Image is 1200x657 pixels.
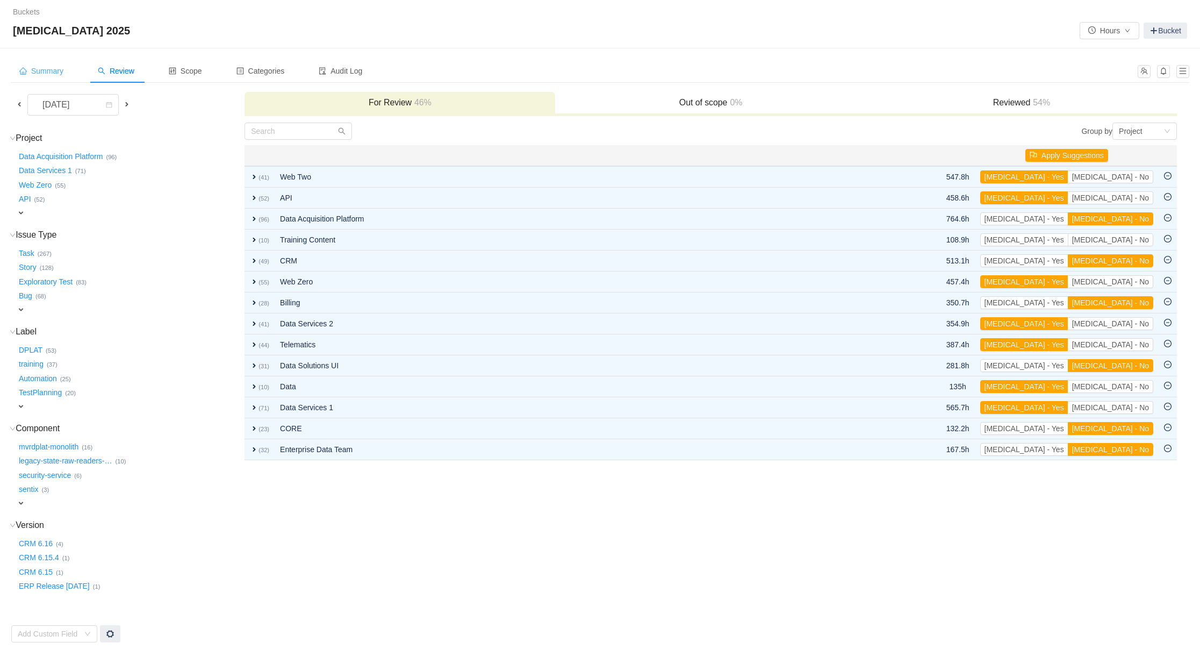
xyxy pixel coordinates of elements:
button: Bug [17,288,35,305]
i: icon: minus-circle [1164,235,1172,242]
button: icon: menu [1176,65,1189,78]
span: expand [250,340,258,349]
div: Add Custom Field [18,629,79,639]
small: (44) [258,342,269,348]
td: 135h [941,376,975,397]
button: [MEDICAL_DATA] - Yes [980,254,1068,267]
i: icon: profile [236,67,244,75]
small: (10) [116,458,126,465]
div: [DATE] [34,95,80,115]
button: CRM 6.16 [17,535,56,552]
button: [MEDICAL_DATA] - No [1068,233,1153,246]
small: (71) [258,405,269,411]
span: Audit Log [319,67,362,75]
td: 547.8h [941,166,975,188]
small: (41) [258,174,269,181]
span: expand [250,215,258,223]
span: Categories [236,67,285,75]
td: 458.6h [941,188,975,209]
span: Summary [19,67,63,75]
td: Data Acquisition Platform [275,209,873,230]
button: [MEDICAL_DATA] - Yes [980,170,1068,183]
i: icon: minus-circle [1164,340,1172,347]
button: [MEDICAL_DATA] - Yes [980,275,1068,288]
i: icon: minus-circle [1164,382,1172,389]
small: (4) [56,541,63,547]
td: 167.5h [941,439,975,460]
button: sentix [17,481,42,498]
button: Task [17,245,38,262]
td: Enterprise Data Team [275,439,873,460]
i: icon: minus-circle [1164,277,1172,284]
span: Scope [169,67,202,75]
small: (96) [258,216,269,223]
i: icon: minus-circle [1164,214,1172,222]
button: [MEDICAL_DATA] - Yes [980,359,1068,372]
span: expand [250,382,258,391]
div: Project [1119,123,1142,139]
span: expand [17,305,25,314]
button: Data Services 1 [17,162,75,180]
button: [MEDICAL_DATA] - Yes [980,401,1068,414]
td: Telematics [275,334,873,355]
button: DPLAT [17,341,46,359]
i: icon: down [10,426,16,432]
td: 281.8h [941,355,975,376]
i: icon: minus-circle [1164,424,1172,431]
small: (32) [258,447,269,453]
small: (31) [258,363,269,369]
h3: Project [17,133,243,144]
span: 0% [727,98,742,107]
i: icon: minus-circle [1164,361,1172,368]
span: expand [250,403,258,412]
td: 513.1h [941,251,975,272]
td: 350.7h [941,292,975,313]
button: [MEDICAL_DATA] - Yes [980,296,1068,309]
td: Data Services 1 [275,397,873,418]
small: (41) [258,321,269,327]
td: 565.7h [941,397,975,418]
small: (83) [76,279,87,285]
i: icon: down [1164,128,1170,135]
button: Data Acquisition Platform [17,148,106,165]
button: [MEDICAL_DATA] - No [1068,191,1153,204]
button: Story [17,259,40,276]
small: (71) [75,168,86,174]
i: icon: control [169,67,176,75]
i: icon: minus-circle [1164,319,1172,326]
small: (25) [60,376,71,382]
i: icon: down [10,523,16,529]
small: (52) [258,195,269,202]
button: [MEDICAL_DATA] - No [1068,212,1153,225]
button: [MEDICAL_DATA] - Yes [980,233,1068,246]
small: (128) [40,265,54,271]
i: icon: down [84,631,91,638]
button: [MEDICAL_DATA] - No [1068,443,1153,456]
button: API [17,191,34,208]
small: (1) [62,555,70,561]
h3: Issue Type [17,230,243,240]
small: (10) [258,237,269,244]
td: 387.4h [941,334,975,355]
i: icon: minus-circle [1164,193,1172,201]
span: expand [17,402,25,411]
button: [MEDICAL_DATA] - No [1068,254,1153,267]
i: icon: down [10,135,16,141]
input: Search [245,123,352,140]
button: [MEDICAL_DATA] - No [1068,338,1153,351]
small: (52) [34,196,45,203]
small: (10) [258,384,269,390]
h3: Reviewed [872,97,1172,108]
span: expand [250,298,258,307]
button: icon: bell [1157,65,1170,78]
td: 764.6h [941,209,975,230]
small: (16) [82,444,92,451]
td: CRM [275,251,873,272]
button: [MEDICAL_DATA] - Yes [980,212,1068,225]
td: Data Services 2 [275,313,873,334]
button: [MEDICAL_DATA] - Yes [980,443,1068,456]
td: API [275,188,873,209]
small: (1) [56,569,63,576]
small: (68) [35,293,46,299]
small: (53) [46,347,56,354]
